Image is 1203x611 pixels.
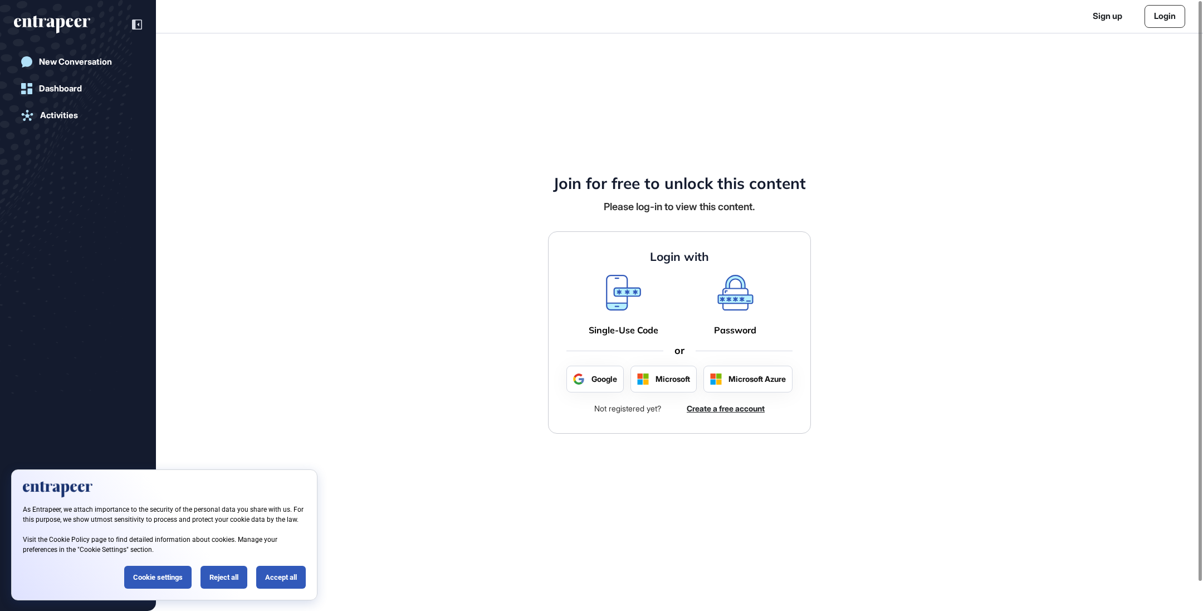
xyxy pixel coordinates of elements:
[39,84,82,94] div: Dashboard
[553,174,806,193] h4: Join for free to unlock this content
[714,325,756,336] a: Password
[663,345,696,357] div: or
[687,403,765,414] a: Create a free account
[14,16,90,33] div: entrapeer-logo
[1145,5,1185,28] a: Login
[650,250,709,264] h4: Login with
[39,57,112,67] div: New Conversation
[1093,10,1122,23] a: Sign up
[40,110,78,120] div: Activities
[604,200,755,214] div: Please log-in to view this content.
[594,401,661,415] div: Not registered yet?
[589,325,658,336] a: Single-Use Code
